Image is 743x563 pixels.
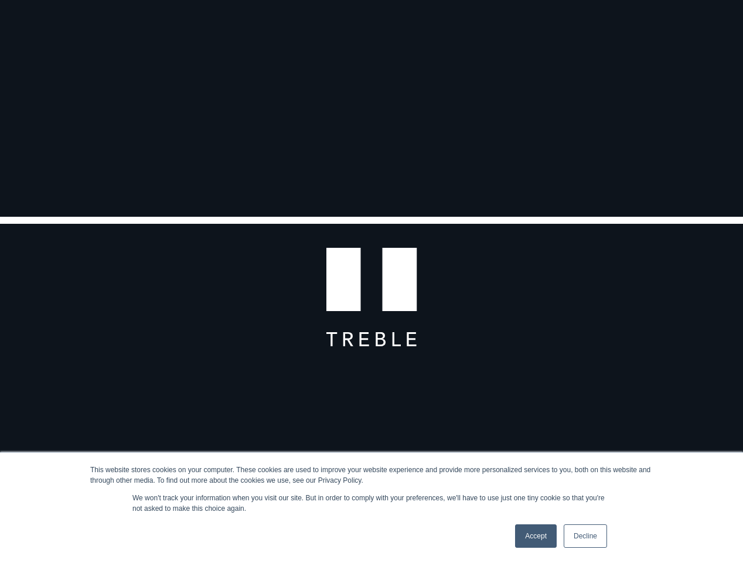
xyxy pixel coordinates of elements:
p: We won't track your information when you visit our site. But in order to comply with your prefere... [132,493,611,514]
a: Accept [515,524,557,548]
a: Decline [564,524,607,548]
div: This website stores cookies on your computer. These cookies are used to improve your website expe... [90,465,653,486]
img: T [326,217,417,347]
